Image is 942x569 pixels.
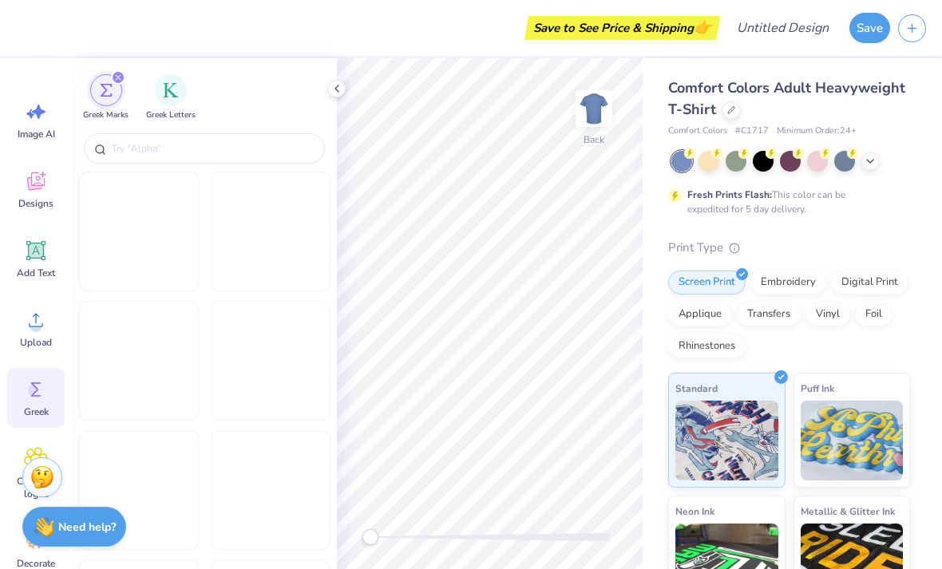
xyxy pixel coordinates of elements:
[831,271,908,294] div: Digital Print
[777,124,857,138] span: Minimum Order: 24 +
[10,475,62,500] span: Clipart & logos
[801,401,904,480] img: Puff Ink
[687,188,772,201] strong: Fresh Prints Flash:
[668,302,732,326] div: Applique
[20,336,52,349] span: Upload
[24,405,49,418] span: Greek
[805,302,850,326] div: Vinyl
[668,239,910,257] div: Print Type
[58,520,116,535] strong: Need help?
[17,267,55,279] span: Add Text
[724,12,841,44] input: Untitled Design
[694,18,711,37] span: 👉
[668,271,746,294] div: Screen Print
[83,74,129,121] div: filter for Greek Marks
[578,93,610,124] img: Back
[855,302,893,326] div: Foil
[18,128,55,140] span: Image AI
[668,78,905,119] span: Comfort Colors Adult Heavyweight T-Shirt
[584,132,604,147] div: Back
[801,380,834,397] span: Puff Ink
[83,74,129,121] button: filter button
[163,82,179,98] img: Greek Letters Image
[735,124,769,138] span: # C1717
[146,109,196,121] span: Greek Letters
[675,380,718,397] span: Standard
[750,271,826,294] div: Embroidery
[675,401,778,480] img: Standard
[362,529,378,545] div: Accessibility label
[146,74,196,121] div: filter for Greek Letters
[83,109,129,121] span: Greek Marks
[737,302,801,326] div: Transfers
[849,13,890,43] button: Save
[528,16,716,40] div: Save to See Price & Shipping
[687,188,884,216] div: This color can be expedited for 5 day delivery.
[146,74,196,121] button: filter button
[18,197,53,210] span: Designs
[675,503,714,520] span: Neon Ink
[100,84,113,97] img: Greek Marks Image
[110,140,315,156] input: Try "Alpha"
[801,503,895,520] span: Metallic & Glitter Ink
[668,124,727,138] span: Comfort Colors
[668,334,746,358] div: Rhinestones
